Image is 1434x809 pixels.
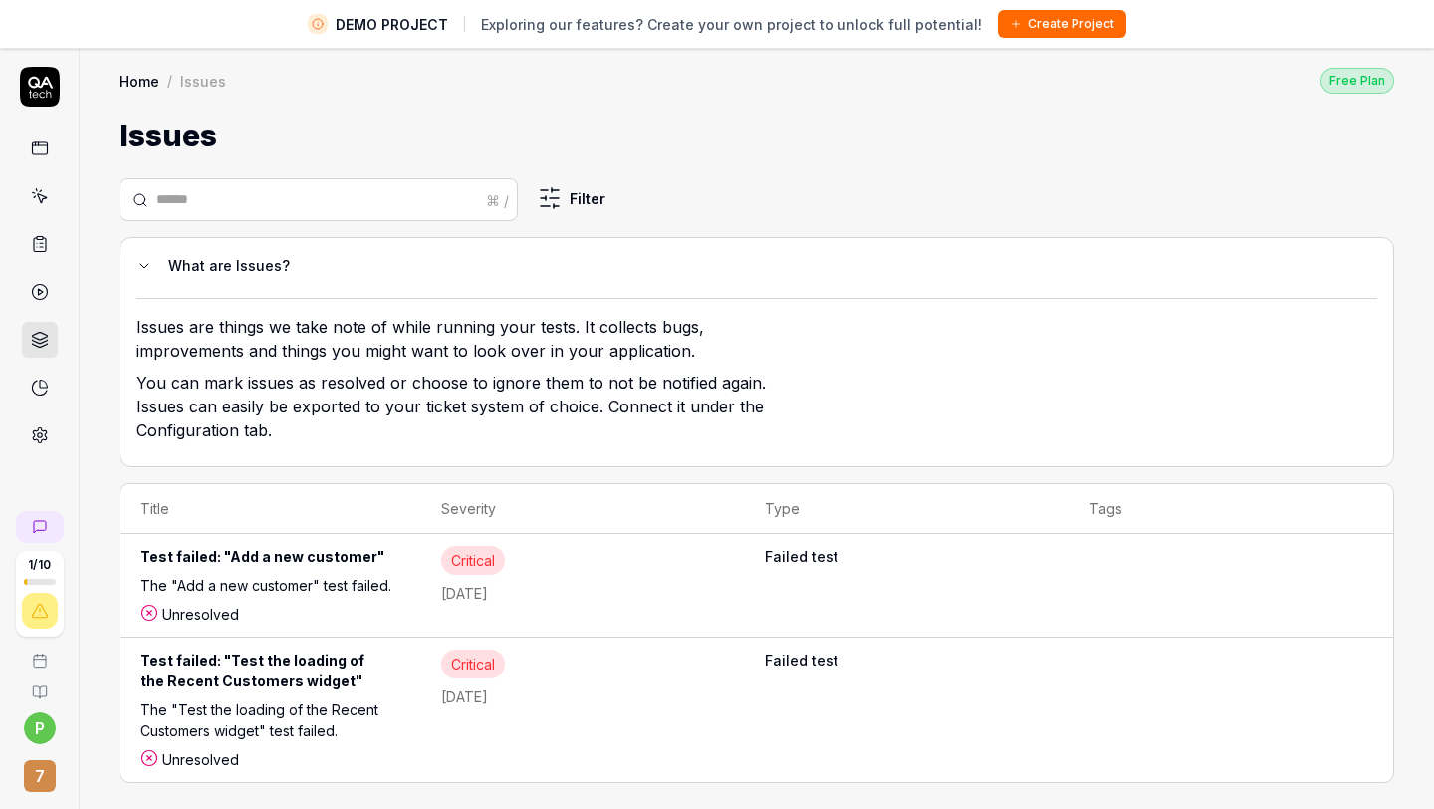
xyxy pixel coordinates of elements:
[1320,67,1394,94] button: Free Plan
[765,546,1049,567] b: Failed test
[24,712,56,744] button: p
[8,669,71,700] a: Documentation
[140,699,401,749] div: The "Test the loading of the Recent Customers widget" test failed.
[526,178,617,218] button: Filter
[140,650,401,699] div: Test failed: "Test the loading of the Recent Customers widget"
[140,546,401,575] div: Test failed: "Add a new customer"
[481,14,982,35] span: Exploring our features? Create your own project to unlock full potential!
[1070,484,1394,534] th: Tags
[119,114,217,158] h1: Issues
[765,650,1049,671] b: Failed test
[140,604,401,625] div: Unresolved
[136,371,784,450] p: You can mark issues as resolved or choose to ignore them to not be notified again. Issues can eas...
[140,749,401,770] div: Unresolved
[180,71,226,91] div: Issues
[16,511,64,543] a: New conversation
[136,254,1361,278] button: What are Issues?
[119,71,159,91] a: Home
[24,760,56,792] span: 7
[441,585,488,602] time: [DATE]
[336,14,448,35] span: DEMO PROJECT
[167,71,172,91] div: /
[1320,68,1394,94] div: Free Plan
[8,637,71,669] a: Book a call with us
[441,546,505,575] div: Critical
[8,744,71,796] button: 7
[441,650,505,678] div: Critical
[28,559,51,571] span: 1 / 10
[421,484,745,534] th: Severity
[998,10,1126,38] button: Create Project
[441,688,488,705] time: [DATE]
[136,315,784,371] p: Issues are things we take note of while running your tests. It collects bugs, improvements and th...
[168,254,1361,278] div: What are Issues?
[140,575,401,604] div: The "Add a new customer" test failed.
[120,484,421,534] th: Title
[486,189,509,210] div: ⌘ /
[745,484,1069,534] th: Type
